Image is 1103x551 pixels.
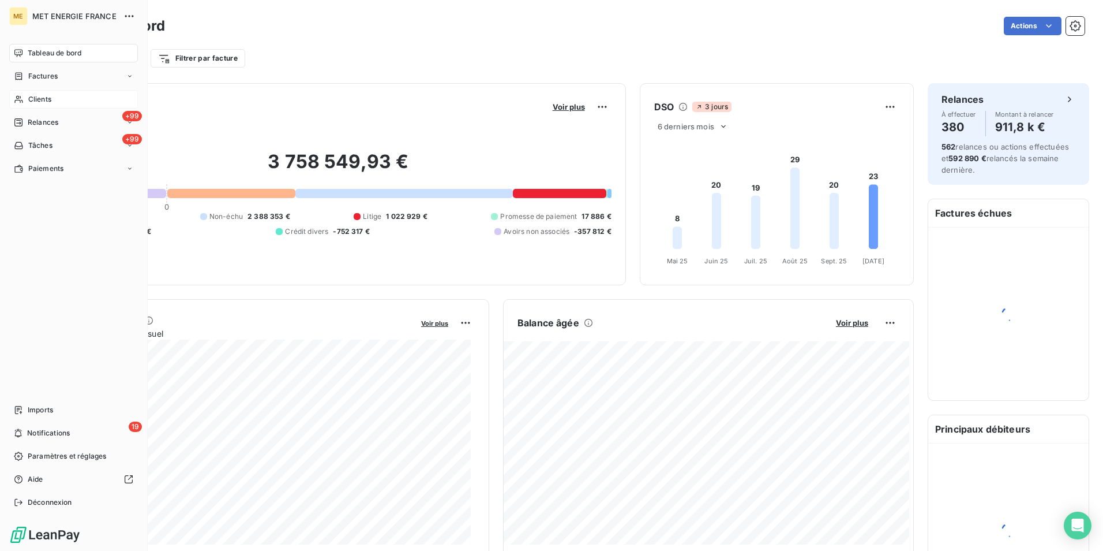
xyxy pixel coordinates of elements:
span: Paiements [28,163,63,174]
h4: 380 [941,118,976,136]
span: Tableau de bord [28,48,81,58]
span: Avoirs non associés [504,226,569,237]
span: Chiffre d'affaires mensuel [65,327,413,340]
span: Factures [28,71,58,81]
span: Voir plus [421,319,448,327]
tspan: Juin 25 [704,257,728,265]
h6: Principaux débiteurs [928,415,1089,443]
tspan: Sept. 25 [821,257,847,265]
span: 0 [164,202,169,211]
a: Aide [9,470,138,489]
span: 19 [129,422,142,432]
div: ME [9,7,28,25]
span: relances ou actions effectuées et relancés la semaine dernière. [941,142,1069,174]
span: Voir plus [836,318,868,327]
h6: Factures échues [928,199,1089,227]
tspan: Août 25 [782,257,808,265]
button: Voir plus [832,318,872,328]
span: Relances [28,117,58,128]
span: Déconnexion [28,497,72,508]
h6: Balance âgée [517,316,579,330]
h6: Relances [941,92,984,106]
button: Filtrer par facture [151,49,245,68]
span: Non-échu [209,211,243,222]
button: Voir plus [549,102,588,112]
span: 592 890 € [948,154,986,163]
span: Promesse de paiement [500,211,577,222]
h6: DSO [654,100,674,114]
span: Aide [28,474,43,485]
span: Clients [28,94,51,105]
span: Paramètres et réglages [28,451,106,461]
h4: 911,8 k € [995,118,1054,136]
span: Tâches [28,140,52,151]
span: 562 [941,142,955,151]
span: Crédit divers [285,226,328,237]
span: -752 317 € [333,226,370,237]
span: 17 886 € [581,211,611,222]
span: 2 388 353 € [247,211,290,222]
span: Litige [363,211,381,222]
span: -357 812 € [574,226,611,237]
tspan: [DATE] [862,257,884,265]
span: Montant à relancer [995,111,1054,118]
span: MET ENERGIE FRANCE [32,12,117,21]
button: Actions [1004,17,1061,35]
h2: 3 758 549,93 € [65,150,611,185]
span: Voir plus [553,102,585,111]
span: 1 022 929 € [386,211,427,222]
span: +99 [122,111,142,121]
span: +99 [122,134,142,144]
span: À effectuer [941,111,976,118]
img: Logo LeanPay [9,526,81,544]
div: Open Intercom Messenger [1064,512,1091,539]
span: 6 derniers mois [658,122,714,131]
span: Imports [28,405,53,415]
tspan: Juil. 25 [744,257,767,265]
tspan: Mai 25 [666,257,688,265]
span: Notifications [27,428,70,438]
span: 3 jours [692,102,731,112]
button: Voir plus [418,318,452,328]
